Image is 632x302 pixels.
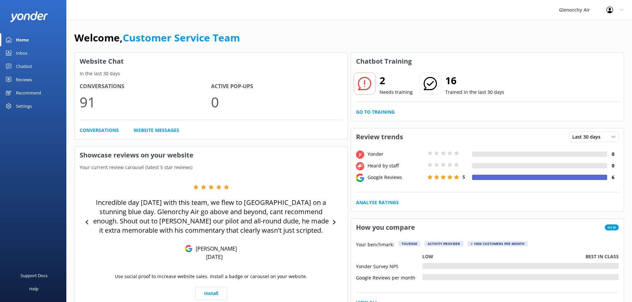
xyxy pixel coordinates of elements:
[445,89,504,96] p: Trained in the last 30 days
[462,174,465,180] span: 5
[356,108,395,116] a: Go to Training
[16,60,32,73] div: Chatbot
[351,53,417,70] h3: Chatbot Training
[607,151,619,158] h4: 0
[16,33,29,46] div: Home
[366,174,426,181] div: Google Reviews
[206,253,223,261] p: [DATE]
[134,127,179,134] a: Website Messages
[398,241,420,246] div: Tourism
[16,86,41,99] div: Recommend
[29,282,38,295] div: Help
[380,73,413,89] h2: 2
[605,224,619,230] span: New
[380,89,413,96] p: Needs training
[366,151,426,158] div: Yonder
[16,73,32,86] div: Reviews
[185,245,192,252] img: Google Reviews
[75,70,348,77] p: In the last 30 days
[16,99,32,113] div: Settings
[21,269,47,282] div: Support Docs
[195,287,227,300] a: Install
[356,274,422,280] div: Google Reviews per month
[192,245,237,252] p: [PERSON_NAME]
[75,164,348,171] p: Your current review carousel (latest 5 star reviews)
[351,128,408,146] h3: Review trends
[366,162,426,169] div: Heard by staff
[80,82,211,91] h4: Conversations
[586,253,619,260] p: Best in class
[467,241,528,246] div: > 1000 customers per month
[16,46,28,60] div: Inbox
[75,53,348,70] h3: Website Chat
[356,241,394,249] p: Your benchmark:
[123,31,240,44] a: Customer Service Team
[74,30,240,46] h1: Welcome,
[80,91,211,113] p: 91
[211,82,342,91] h4: Active Pop-ups
[356,263,422,269] div: Yonder Survey NPS
[115,273,307,280] p: Use social proof to increase website sales. Install a badge or carousel on your website.
[93,198,329,235] p: Incredible day [DATE] with this team, we flew to [GEOGRAPHIC_DATA] on a stunning blue day. Glenor...
[607,174,619,181] h4: 6
[424,241,463,246] div: Activity Provider
[356,199,399,206] a: Analyse Ratings
[80,127,119,134] a: Conversations
[572,133,604,141] span: Last 30 days
[607,162,619,169] h4: 0
[10,11,48,22] img: yonder-white-logo.png
[351,219,420,236] h3: How you compare
[211,91,342,113] p: 0
[75,147,348,164] h3: Showcase reviews on your website
[445,73,504,89] h2: 16
[422,253,433,260] p: Low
